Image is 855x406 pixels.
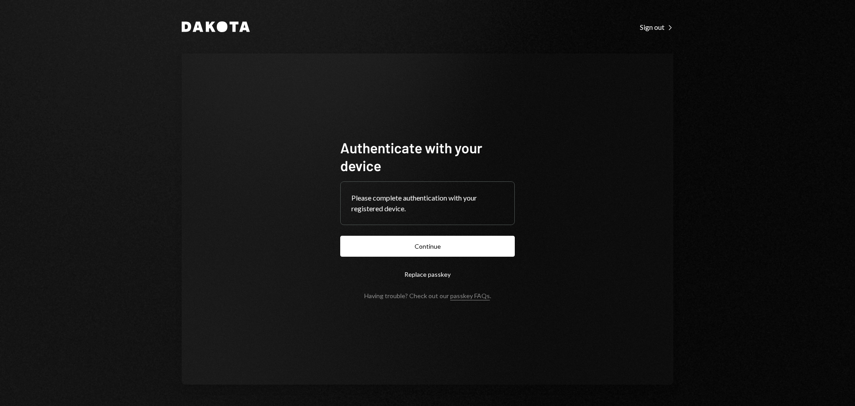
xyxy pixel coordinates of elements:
[450,292,490,300] a: passkey FAQs
[351,193,504,214] div: Please complete authentication with your registered device.
[364,292,491,299] div: Having trouble? Check out our .
[640,22,673,32] a: Sign out
[640,23,673,32] div: Sign out
[340,236,515,257] button: Continue
[340,139,515,174] h1: Authenticate with your device
[340,264,515,285] button: Replace passkey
